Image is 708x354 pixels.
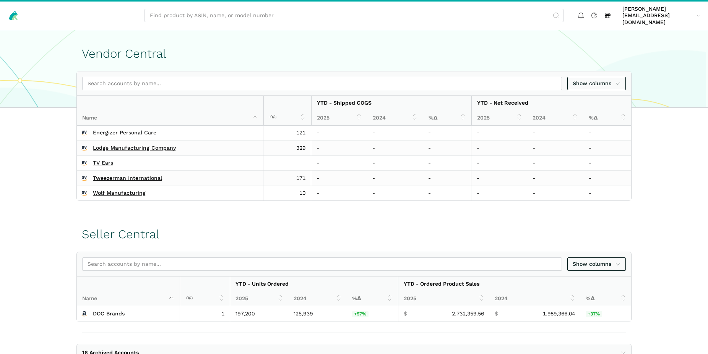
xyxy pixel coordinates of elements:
[288,306,347,322] td: 125,939
[82,257,562,271] input: Search accounts by name...
[82,228,159,241] h1: Seller Central
[404,281,479,287] strong: YTD - Ordered Product Sales
[352,311,369,318] span: +57%
[423,186,471,200] td: -
[580,291,631,306] th: %Δ: activate to sort column ascending
[93,145,176,152] a: Lodge Manufacturing Company
[583,186,631,200] td: -
[367,141,423,156] td: -
[471,155,527,171] td: -
[471,141,527,156] td: -
[573,260,621,268] span: Show columns
[77,276,180,306] th: Name : activate to sort column descending
[235,281,289,287] strong: YTD - Units Ordered
[311,155,367,171] td: -
[367,186,423,200] td: -
[145,9,563,22] input: Find product by ASIN, name, or model number
[311,186,367,200] td: -
[489,291,580,306] th: 2024: activate to sort column ascending
[311,141,367,156] td: -
[404,310,407,317] span: $
[583,141,631,156] td: -
[471,110,527,125] th: 2025: activate to sort column ascending
[230,306,288,322] td: 197,200
[347,291,398,306] th: %Δ: activate to sort column ascending
[471,126,527,141] td: -
[317,100,372,106] strong: YTD - Shipped COGS
[580,306,631,322] td: 37.35%
[93,175,162,182] a: Tweezerman International
[180,276,230,306] th: : activate to sort column ascending
[311,126,367,141] td: -
[93,190,146,197] a: Wolf Manufacturing
[398,291,489,306] th: 2025: activate to sort column ascending
[93,160,113,166] a: TV Ears
[477,100,528,106] strong: YTD - Net Received
[93,129,156,136] a: Energizer Personal Care
[311,171,367,186] td: -
[367,171,423,186] td: -
[423,126,471,141] td: -
[527,141,583,156] td: -
[583,171,631,186] td: -
[77,96,263,126] th: Name : activate to sort column descending
[452,310,484,317] span: 2,732,359.56
[622,6,694,26] span: [PERSON_NAME][EMAIL_ADDRESS][DOMAIN_NAME]
[347,306,398,322] td: 56.58%
[586,311,602,318] span: +37%
[423,110,471,125] th: %Δ: activate to sort column ascending
[288,291,347,306] th: 2024: activate to sort column ascending
[583,126,631,141] td: -
[527,171,583,186] td: -
[263,96,311,126] th: : activate to sort column ascending
[367,126,423,141] td: -
[263,186,311,200] td: 10
[620,4,703,27] a: [PERSON_NAME][EMAIL_ADDRESS][DOMAIN_NAME]
[423,171,471,186] td: -
[82,47,626,60] h1: Vendor Central
[263,171,311,186] td: 171
[471,186,527,200] td: -
[567,257,626,271] a: Show columns
[543,310,575,317] span: 1,989,366.04
[230,291,288,306] th: 2025: activate to sort column ascending
[527,110,583,125] th: 2024: activate to sort column ascending
[180,306,230,322] td: 1
[423,155,471,171] td: -
[93,310,125,317] a: DOC Brands
[263,126,311,141] td: 121
[423,141,471,156] td: -
[567,77,626,90] a: Show columns
[527,186,583,200] td: -
[82,77,562,90] input: Search accounts by name...
[495,310,498,317] span: $
[471,171,527,186] td: -
[527,126,583,141] td: -
[367,110,423,125] th: 2024: activate to sort column ascending
[263,141,311,156] td: 329
[527,155,583,171] td: -
[367,155,423,171] td: -
[311,110,367,125] th: 2025: activate to sort column ascending
[583,155,631,171] td: -
[573,79,621,87] span: Show columns
[583,110,631,125] th: %Δ: activate to sort column ascending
